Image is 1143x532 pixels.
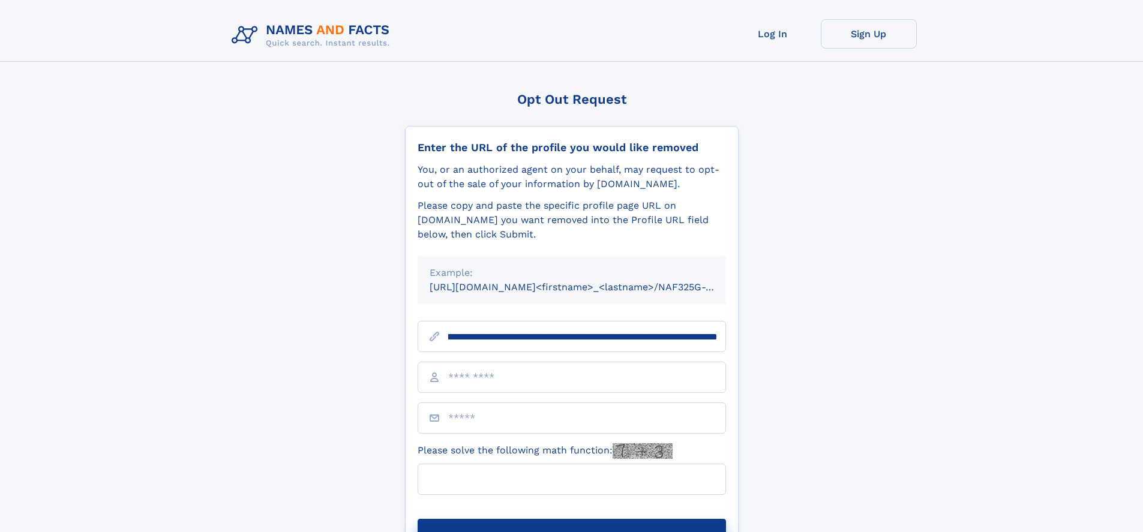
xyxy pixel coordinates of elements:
[418,443,673,459] label: Please solve the following math function:
[227,19,400,52] img: Logo Names and Facts
[418,141,726,154] div: Enter the URL of the profile you would like removed
[430,281,749,293] small: [URL][DOMAIN_NAME]<firstname>_<lastname>/NAF325G-xxxxxxxx
[405,92,739,107] div: Opt Out Request
[821,19,917,49] a: Sign Up
[725,19,821,49] a: Log In
[418,199,726,242] div: Please copy and paste the specific profile page URL on [DOMAIN_NAME] you want removed into the Pr...
[418,163,726,191] div: You, or an authorized agent on your behalf, may request to opt-out of the sale of your informatio...
[430,266,714,280] div: Example:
